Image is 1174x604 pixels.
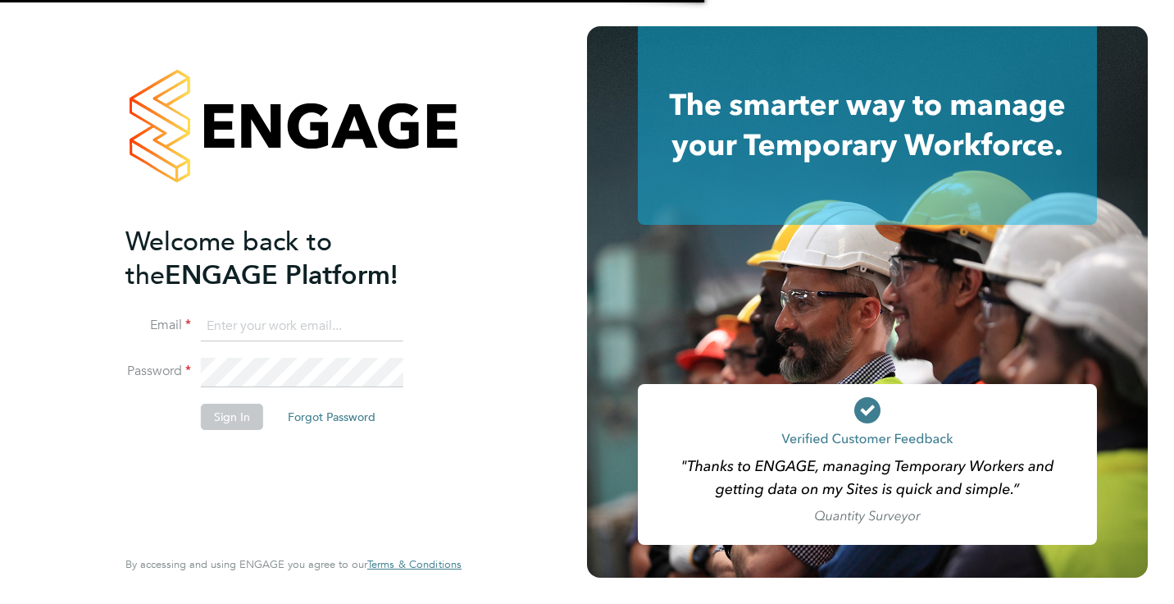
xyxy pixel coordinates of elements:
span: By accessing and using ENGAGE you agree to our [125,557,462,571]
a: Terms & Conditions [367,558,462,571]
span: Welcome back to the [125,226,332,291]
span: Terms & Conditions [367,557,462,571]
label: Password [125,363,191,380]
button: Sign In [201,404,263,430]
label: Email [125,317,191,334]
h2: ENGAGE Platform! [125,225,445,292]
input: Enter your work email... [201,312,403,341]
button: Forgot Password [275,404,389,430]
